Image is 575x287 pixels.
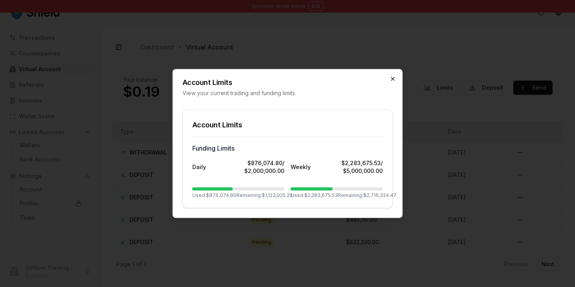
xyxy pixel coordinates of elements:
[192,192,236,199] span: Used: $876,074.80
[182,79,393,86] h2: Account Limits
[192,120,383,131] div: Account Limits
[182,89,393,97] p: View your current trading and funding limits
[291,192,338,199] span: Used: $2,283,675.53
[236,192,293,199] span: Remaining: $1,123,925.20
[206,159,284,175] div: $876,074.80 / $2,000,000.00
[192,163,206,171] span: Daily
[338,192,396,199] span: Remaining: $2,716,324.47
[192,143,383,153] h3: Funding Limits
[311,159,383,175] div: $2,283,675.53 / $5,000,000.00
[291,163,311,171] span: Weekly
